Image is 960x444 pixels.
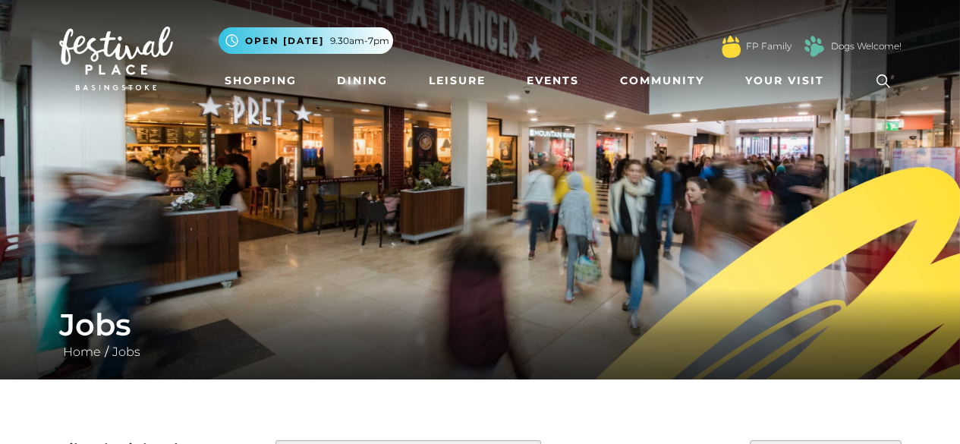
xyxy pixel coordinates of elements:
a: Shopping [219,67,303,95]
button: Open [DATE] 9.30am-7pm [219,27,393,54]
span: Open [DATE] [245,34,324,48]
a: Your Visit [739,67,838,95]
img: Festival Place Logo [59,27,173,90]
div: / [48,307,913,361]
span: 9.30am-7pm [330,34,389,48]
a: Community [614,67,710,95]
a: Events [521,67,585,95]
a: Dining [331,67,394,95]
a: Jobs [109,345,144,359]
span: Your Visit [745,73,824,89]
a: FP Family [746,39,792,53]
a: Home [59,345,105,359]
a: Leisure [423,67,492,95]
a: Dogs Welcome! [831,39,902,53]
h1: Jobs [59,307,902,343]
